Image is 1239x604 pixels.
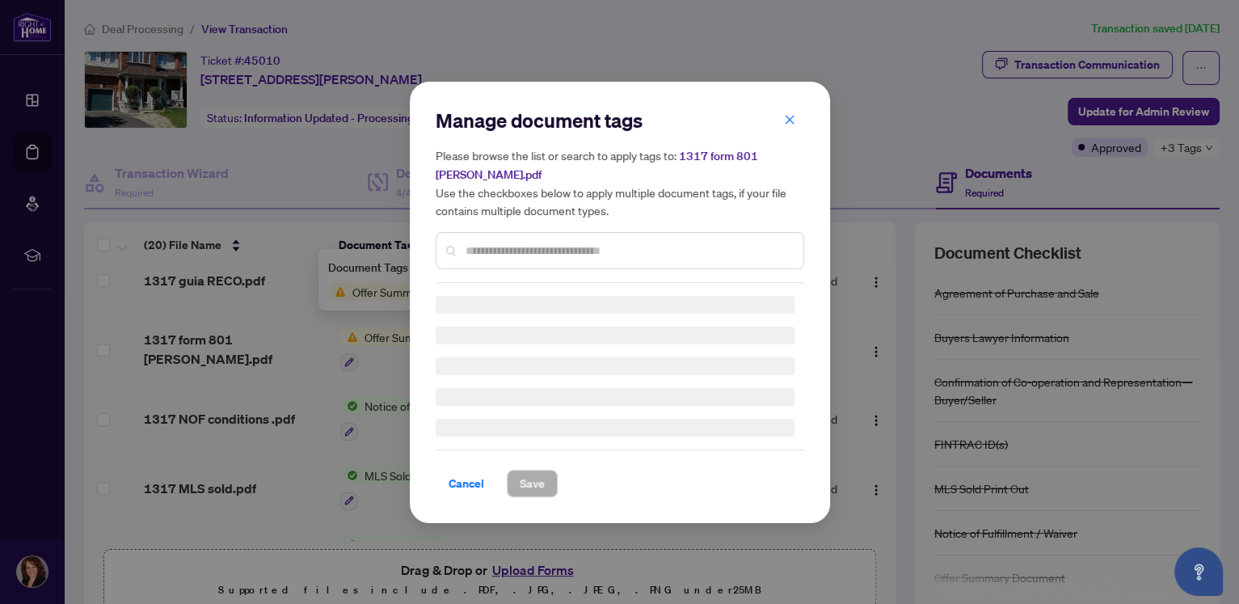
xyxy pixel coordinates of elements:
[784,113,795,125] span: close
[449,471,484,496] span: Cancel
[436,149,758,182] span: 1317 form 801 [PERSON_NAME].pdf
[507,470,558,497] button: Save
[1174,547,1223,596] button: Open asap
[436,108,804,133] h2: Manage document tags
[436,146,804,219] h5: Please browse the list or search to apply tags to: Use the checkboxes below to apply multiple doc...
[436,470,497,497] button: Cancel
